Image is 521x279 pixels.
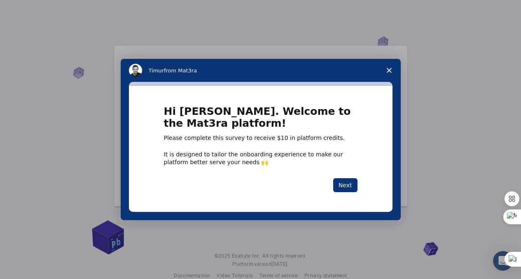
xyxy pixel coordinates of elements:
div: Please complete this survey to receive $10 in platform credits. [164,134,357,142]
span: Support [17,6,47,13]
button: Next [333,178,357,192]
img: Profile image for Timur [129,64,142,77]
div: It is designed to tailor the onboarding experience to make our platform better serve your needs 🙌 [164,151,357,165]
span: Close survey [378,59,401,82]
h1: Hi [PERSON_NAME]. Welcome to the Mat3ra platform! [164,106,357,134]
span: from Mat3ra [164,67,197,74]
span: Timur [149,67,164,74]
